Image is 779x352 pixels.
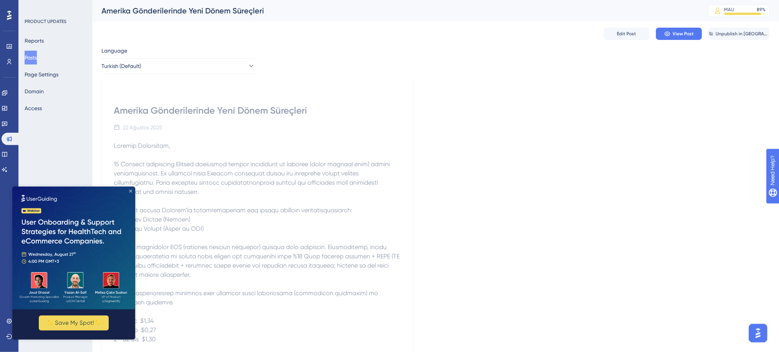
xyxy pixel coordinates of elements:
button: Edit Post [604,28,650,40]
span: Language [101,46,127,55]
span: Edit Post [617,31,636,37]
button: View Post [656,28,702,40]
div: 89 % [757,7,766,13]
div: Close Preview [117,3,120,6]
div: 22 Ağustos 2025 [123,123,162,132]
button: Posts [25,51,37,64]
div: Amerika Gönderilerinde Yeni Dönem Süreçleri [114,104,400,117]
div: MAU [724,7,734,13]
span: Unpublish in [GEOGRAPHIC_DATA] [716,31,769,37]
button: Reports [25,34,44,48]
button: Page Settings [25,68,58,81]
div: PRODUCT UPDATES [25,18,66,25]
span: View Post [673,31,694,37]
button: Turkish (Default) [101,58,255,74]
div: Amerika Gönderilerinde Yeni Dönem Süreçleri [101,5,689,16]
button: ✨ Save My Spot!✨ [27,129,96,144]
button: Access [25,101,42,115]
button: Unpublish in [GEOGRAPHIC_DATA] [708,28,770,40]
iframe: UserGuiding AI Assistant Launcher [747,322,770,345]
span: Need Help? [18,2,48,11]
button: Domain [25,84,44,98]
span: Turkish (Default) [101,61,141,71]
